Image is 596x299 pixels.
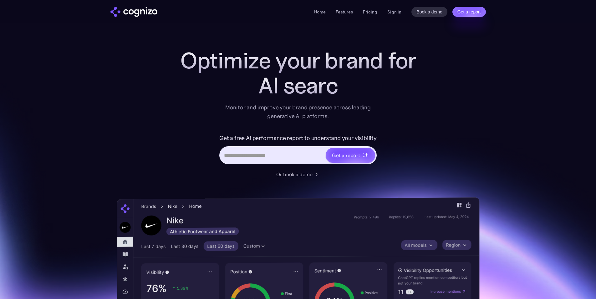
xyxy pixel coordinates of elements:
[364,153,369,157] img: star
[387,8,401,16] a: Sign in
[363,153,364,154] img: star
[336,9,353,15] a: Features
[314,9,326,15] a: Home
[411,7,447,17] a: Book a demo
[221,103,375,121] div: Monitor and improve your brand presence across leading generative AI platforms.
[219,133,377,143] label: Get a free AI performance report to understand your visibility
[110,7,157,17] a: home
[276,171,313,178] div: Or book a demo
[363,9,377,15] a: Pricing
[325,147,376,163] a: Get a reportstarstarstar
[452,7,486,17] a: Get a report
[332,152,360,159] div: Get a report
[173,73,423,98] div: AI searc
[276,171,320,178] a: Or book a demo
[219,133,377,167] form: Hero URL Input Form
[110,7,157,17] img: cognizo logo
[173,48,423,73] h1: Optimize your brand for
[363,155,365,157] img: star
